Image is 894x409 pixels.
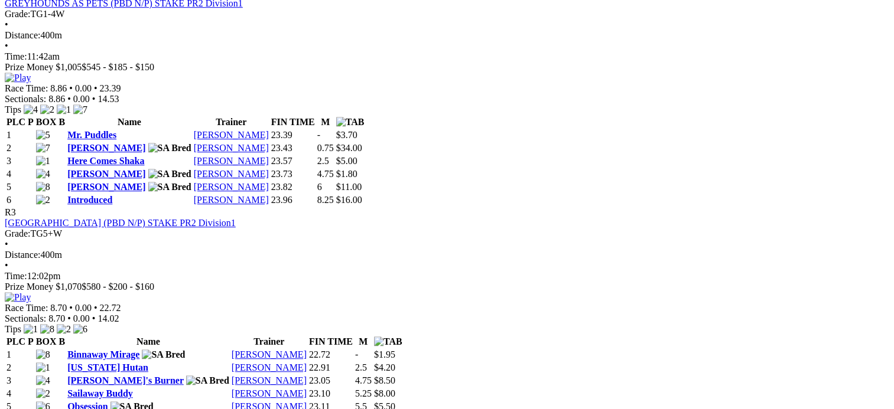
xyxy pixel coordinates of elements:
[355,336,372,348] th: M
[232,375,307,385] a: [PERSON_NAME]
[5,271,27,281] span: Time:
[73,104,87,115] img: 7
[36,130,50,140] img: 5
[50,303,67,313] span: 8.70
[194,156,269,166] a: [PERSON_NAME]
[67,336,230,348] th: Name
[271,142,316,154] td: 23.43
[6,181,34,193] td: 5
[5,313,46,323] span: Sectionals:
[5,260,8,270] span: •
[36,362,50,373] img: 1
[5,250,889,260] div: 400m
[24,104,38,115] img: 4
[75,83,92,93] span: 0.00
[336,182,362,192] span: $11.00
[6,336,25,346] span: PLC
[5,19,8,30] span: •
[194,169,269,179] a: [PERSON_NAME]
[308,336,353,348] th: FIN TIME
[5,30,40,40] span: Distance:
[374,336,402,347] img: TAB
[6,155,34,167] td: 3
[336,117,365,127] img: TAB
[40,324,54,335] img: 8
[6,362,34,374] td: 2
[73,94,90,104] span: 0.00
[355,349,358,359] text: -
[374,388,395,398] span: $8.00
[148,169,191,179] img: SA Bred
[5,271,889,282] div: 12:02pm
[5,228,31,238] span: Grade:
[40,104,54,115] img: 2
[355,375,372,385] text: 4.75
[6,388,34,400] td: 4
[374,375,395,385] span: $8.50
[67,313,71,323] span: •
[73,313,90,323] span: 0.00
[271,181,316,193] td: 23.82
[336,130,357,140] span: $3.70
[5,207,16,217] span: R3
[336,143,362,153] span: $34.00
[308,349,353,361] td: 22.72
[67,388,133,398] a: Sailaway Buddy
[92,313,96,323] span: •
[232,349,307,359] a: [PERSON_NAME]
[48,313,65,323] span: 8.70
[5,250,40,260] span: Distance:
[50,83,67,93] span: 8.86
[232,362,307,372] a: [PERSON_NAME]
[5,73,31,83] img: Play
[317,169,334,179] text: 4.75
[24,324,38,335] img: 1
[194,143,269,153] a: [PERSON_NAME]
[57,104,71,115] img: 1
[36,375,50,386] img: 4
[82,282,154,292] span: $580 - $200 - $160
[5,9,31,19] span: Grade:
[57,324,71,335] img: 2
[374,349,395,359] span: $1.95
[94,83,97,93] span: •
[67,116,192,128] th: Name
[67,94,71,104] span: •
[232,388,307,398] a: [PERSON_NAME]
[271,116,316,128] th: FIN TIME
[5,228,889,239] div: TG5+W
[82,62,154,72] span: $545 - $185 - $150
[5,94,46,104] span: Sectionals:
[186,375,229,386] img: SA Bred
[69,83,73,93] span: •
[36,156,50,166] img: 1
[67,195,112,205] a: Introduced
[36,195,50,205] img: 2
[5,239,8,249] span: •
[355,388,372,398] text: 5.25
[194,130,269,140] a: [PERSON_NAME]
[5,282,889,292] div: Prize Money $1,070
[148,143,191,153] img: SA Bred
[58,117,65,127] span: B
[5,51,27,61] span: Time:
[194,195,269,205] a: [PERSON_NAME]
[100,303,121,313] span: 22.72
[67,362,148,372] a: [US_STATE] Hutan
[5,41,8,51] span: •
[5,218,236,228] a: [GEOGRAPHIC_DATA] (PBD N/P) STAKE PR2 Division1
[336,195,362,205] span: $16.00
[92,94,96,104] span: •
[97,313,119,323] span: 14.02
[355,362,367,372] text: 2.5
[5,62,889,73] div: Prize Money $1,005
[73,324,87,335] img: 6
[308,362,353,374] td: 22.91
[5,104,21,114] span: Tips
[97,94,119,104] span: 14.53
[67,143,145,153] a: [PERSON_NAME]
[6,168,34,180] td: 4
[67,169,145,179] a: [PERSON_NAME]
[148,182,191,192] img: SA Bred
[317,130,320,140] text: -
